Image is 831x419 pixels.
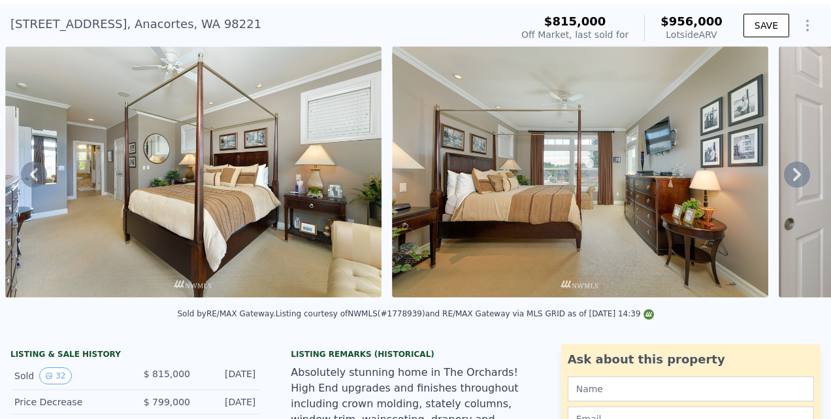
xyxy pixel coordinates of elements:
div: [STREET_ADDRESS] , Anacortes , WA 98221 [10,15,261,33]
div: [DATE] [201,395,255,409]
div: [DATE] [201,367,255,384]
button: Show Options [794,12,821,39]
div: Sold by RE/MAX Gateway . [177,309,275,318]
div: Price Decrease [14,395,125,409]
div: Listing courtesy of NWMLS (#1778939) and RE/MAX Gateway via MLS GRID as of [DATE] 14:39 [276,309,654,318]
button: SAVE [743,14,789,37]
div: Sold [14,367,125,384]
input: Name [568,377,814,401]
img: Sale: 126281589 Parcel: 99432353 [392,46,768,297]
span: $ 799,000 [144,397,190,407]
div: Ask about this property [568,350,814,369]
img: Sale: 126281589 Parcel: 99432353 [5,46,382,297]
button: View historical data [39,367,71,384]
span: $ 815,000 [144,369,190,379]
div: Listing Remarks (Historical) [291,349,540,360]
div: LISTING & SALE HISTORY [10,349,259,362]
div: Off Market, last sold for [521,28,628,41]
div: Lotside ARV [660,28,723,41]
span: $956,000 [660,14,723,28]
img: NWMLS Logo [644,309,654,320]
span: $815,000 [544,14,606,28]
